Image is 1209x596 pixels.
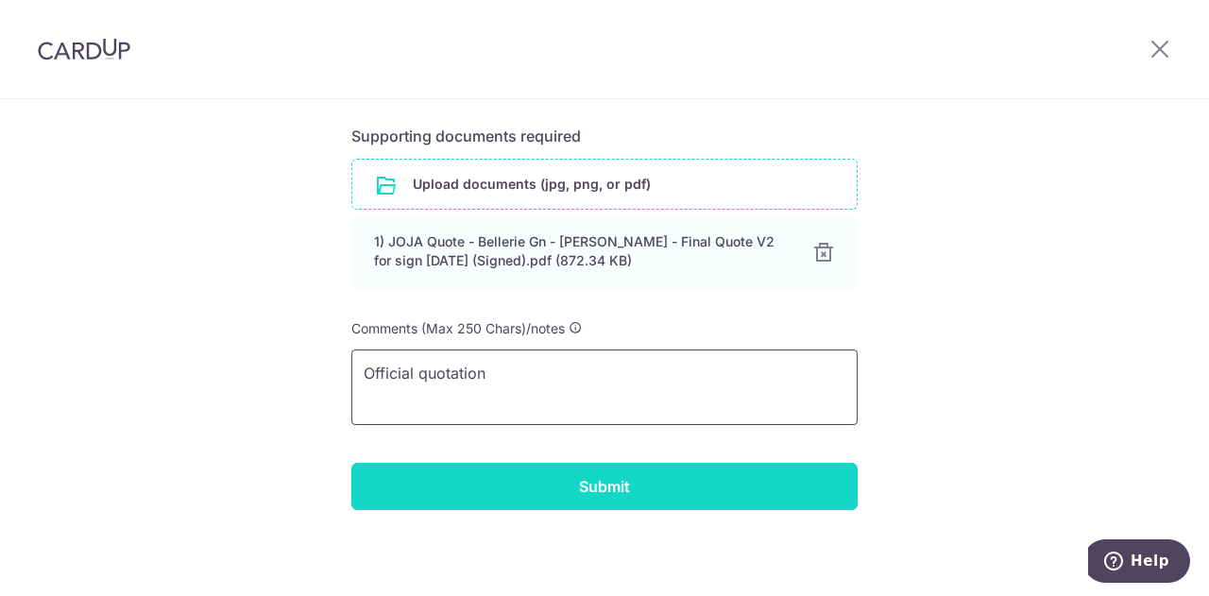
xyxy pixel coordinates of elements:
span: Comments (Max 250 Chars)/notes [351,320,565,336]
div: Upload documents (jpg, png, or pdf) [351,159,858,210]
div: 1) JOJA Quote - Bellerie Gn - [PERSON_NAME] - Final Quote V2 for sign [DATE] (Signed).pdf (872.34... [374,232,790,270]
img: CardUp [38,38,130,60]
input: Submit [351,463,858,510]
h6: Supporting documents required [351,125,858,147]
iframe: Opens a widget where you can find more information [1088,539,1190,587]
